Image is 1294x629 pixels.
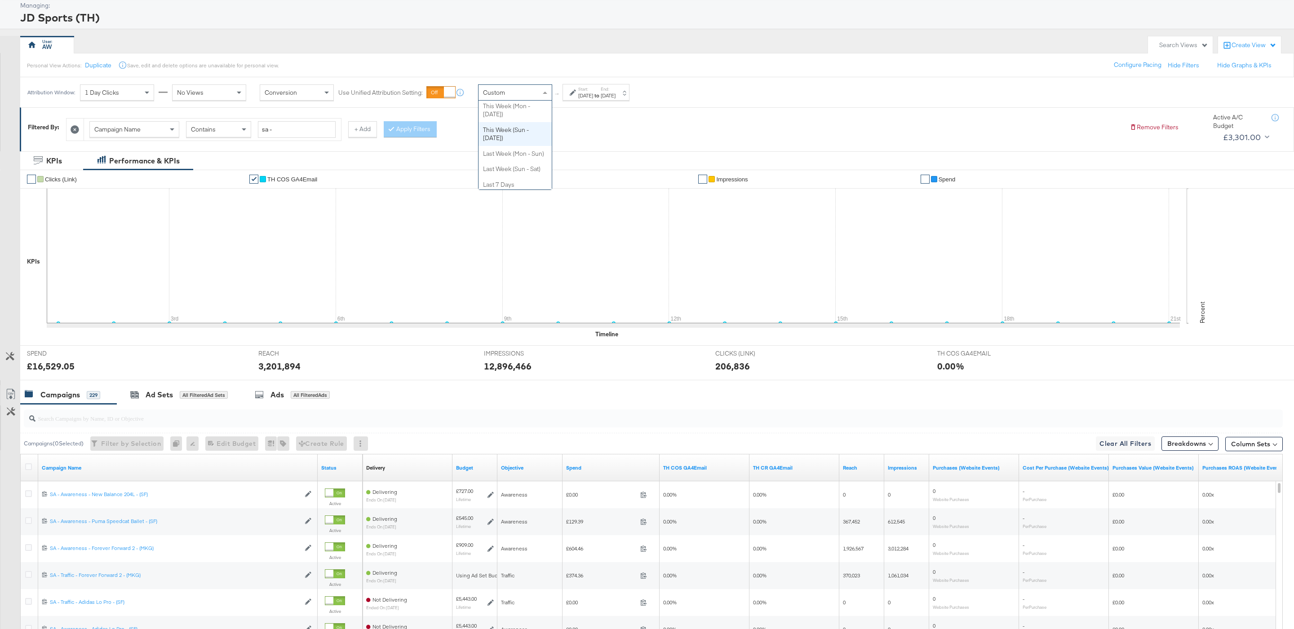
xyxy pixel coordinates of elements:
[501,599,514,606] span: Traffic
[698,175,707,184] a: ✔
[1023,595,1024,602] span: -
[1219,130,1271,145] button: £3,301.00
[366,551,397,556] sub: ends on [DATE]
[933,523,969,529] sub: Website Purchases
[1112,572,1124,579] span: £0.00
[325,554,345,560] label: Active
[372,569,397,576] span: Delivering
[601,92,616,99] div: [DATE]
[663,599,677,606] span: 0.00%
[595,330,618,339] div: Timeline
[578,92,593,99] div: [DATE]
[50,545,300,552] div: SA - Awareness - Forever Forward 2 - (MKG)
[94,125,141,133] span: Campaign Name
[1112,464,1195,471] a: The total value of the purchase actions tracked by your Custom Audience pixel on your website aft...
[35,406,1164,423] input: Search Campaigns by Name, ID or Objective
[27,175,36,184] a: ✔
[753,464,836,471] a: TH CR GA4Email
[366,605,407,610] sub: ended on [DATE]
[46,156,62,166] div: KPIs
[501,491,527,498] span: Awareness
[366,578,397,583] sub: ends on [DATE]
[888,572,908,579] span: 1,061,034
[27,360,75,373] div: £16,529.05
[456,497,471,502] sub: Lifetime
[1161,436,1219,451] button: Breakdowns
[456,572,506,579] div: Using Ad Set Budget
[177,88,204,97] span: No Views
[753,545,767,552] span: 0.00%
[663,545,677,552] span: 0.00%
[888,518,905,525] span: 612,545
[566,491,637,498] span: £0.00
[258,121,336,138] input: Enter a search term
[753,572,767,579] span: 0.00%
[479,146,552,162] div: Last Week (Mon - Sun)
[366,524,397,529] sub: ends on [DATE]
[753,599,767,606] span: 0.00%
[24,440,84,448] div: Campaigns ( 0 Selected)
[663,518,677,525] span: 0.00%
[50,598,300,606] a: SA - Traffic - Adidas Lo Pro - (SF)
[87,391,100,399] div: 229
[372,515,397,522] span: Delivering
[888,464,926,471] a: The number of times your ad was served. On mobile apps an ad is counted as served the first time ...
[85,61,111,70] button: Duplicate
[566,518,637,525] span: £129.39
[456,523,471,529] sub: Lifetime
[1223,131,1261,144] div: £3,301.00
[1112,491,1124,498] span: £0.00
[348,121,377,137] button: + Add
[1217,61,1272,70] button: Hide Graphs & KPIs
[1112,518,1124,525] span: £0.00
[267,176,317,183] span: TH COS GA4Email
[1096,436,1155,451] button: Clear All Filters
[843,491,846,498] span: 0
[127,62,279,69] div: Save, edit and delete options are unavailable for personal view.
[50,491,300,498] div: SA - Awareness - New Balance 204L - (SF)
[933,541,935,548] span: 0
[20,10,1283,25] div: JD Sports (TH)
[1168,61,1199,70] button: Hide Filters
[843,545,864,552] span: 1,926,567
[479,161,552,177] div: Last Week (Sun - Sat)
[1202,545,1214,552] span: 0.00x
[109,156,180,166] div: Performance & KPIs
[27,349,94,358] span: SPEND
[933,577,969,583] sub: Website Purchases
[1023,464,1109,471] a: The average cost for each purchase tracked by your Custom Audience pixel on your website after pe...
[42,464,314,471] a: Your campaign name.
[715,349,783,358] span: CLICKS (LINK)
[479,122,552,146] div: This Week (Sun - [DATE])
[601,86,616,92] label: End:
[933,568,935,575] span: 0
[937,349,1005,358] span: TH COS GA4EMAIL
[50,518,300,525] a: SA - Awareness - Puma Speedcat Ballet - (SF)
[456,595,477,603] div: £5,443.00
[933,488,935,494] span: 0
[921,175,930,184] a: ✔
[1023,488,1024,494] span: -
[1213,113,1263,130] div: Active A/C Budget
[566,545,637,552] span: £604.46
[366,464,385,471] div: Delivery
[566,464,656,471] a: The total amount spent to date.
[939,176,956,183] span: Spend
[372,596,407,603] span: Not Delivering
[753,518,767,525] span: 0.00%
[50,545,300,552] a: SA - Awareness - Forever Forward 2 - (MKG)
[258,349,326,358] span: REACH
[50,572,300,579] div: SA - Traffic - Forever Forward 2 - (MKG)
[843,572,860,579] span: 370,023
[366,464,385,471] a: Reflects the ability of your Ad Campaign to achieve delivery based on ad states, schedule and bud...
[484,349,551,358] span: IMPRESSIONS
[1202,599,1214,606] span: 0.00x
[50,491,300,498] a: SA - Awareness - New Balance 204L - (SF)
[933,622,935,629] span: 0
[484,360,532,373] div: 12,896,466
[1023,577,1046,583] sub: Per Purchase
[180,391,228,399] div: All Filtered Ad Sets
[85,88,119,97] span: 1 Day Clicks
[372,488,397,495] span: Delivering
[40,390,80,400] div: Campaigns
